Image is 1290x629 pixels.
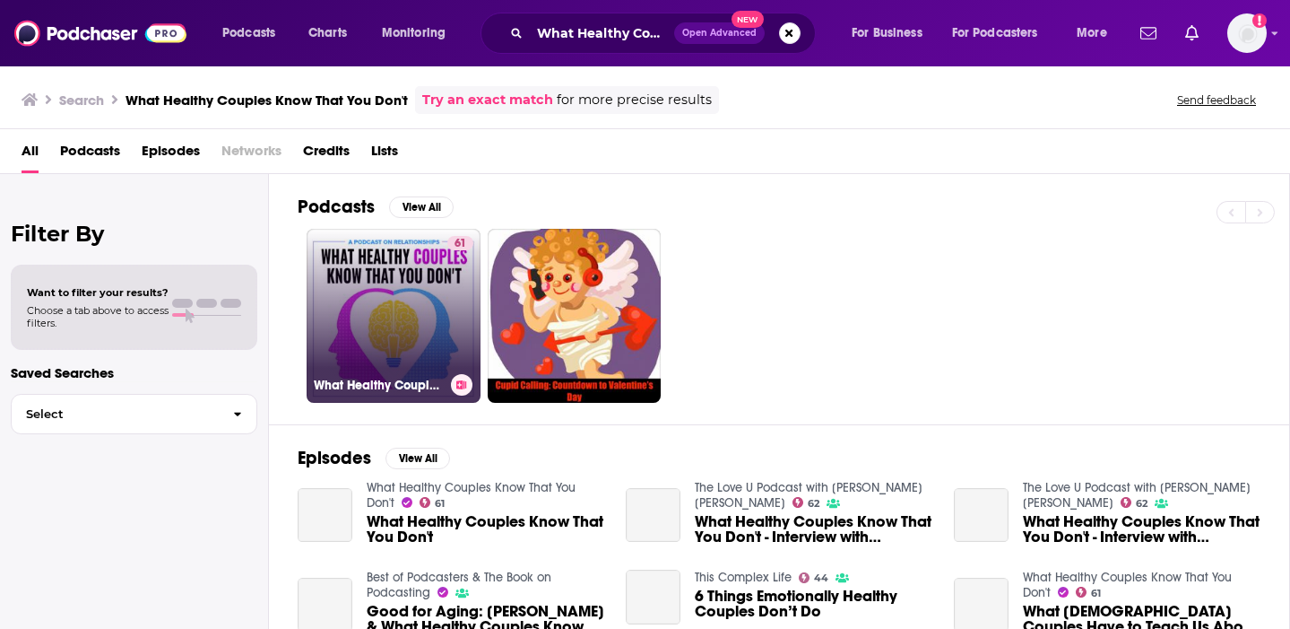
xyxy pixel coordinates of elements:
a: What Healthy Couples Know That You Don't - Interview with Rhoda Mills Sommer [695,514,932,545]
button: open menu [1064,19,1130,48]
button: Open AdvancedNew [674,22,765,44]
button: open menu [210,19,299,48]
a: EpisodesView All [298,447,450,469]
a: The Love U Podcast with Evan Marc Katz [695,480,922,511]
a: What Healthy Couples Know That You Don't [367,514,604,545]
h3: What Healthy Couples Know That You Don't [314,378,444,393]
a: 61 [1076,587,1102,598]
h2: Filter By [11,221,257,247]
span: Logged in as megcassidy [1227,13,1267,53]
span: Monitoring [382,21,446,46]
a: PodcastsView All [298,196,454,218]
a: 44 [799,572,829,583]
a: Podcasts [60,136,120,173]
span: Want to filter your results? [27,286,169,299]
span: Open Advanced [682,29,757,38]
span: Choose a tab above to access filters. [27,304,169,329]
a: All [22,136,39,173]
a: Lists [371,136,398,173]
span: Charts [308,21,347,46]
a: What Healthy Couples Know That You Don't - Interview with Rhoda Mills Sommer [1023,514,1260,545]
span: More [1077,21,1107,46]
h2: Episodes [298,447,371,469]
button: Send feedback [1172,92,1261,108]
span: Select [12,408,219,420]
a: Credits [303,136,350,173]
a: 6 Things Emotionally Healthy Couples Don’t Do [695,589,932,619]
a: 6 Things Emotionally Healthy Couples Don’t Do [626,570,680,625]
a: Best of Podcasters & The Book on Podcasting [367,570,551,600]
a: 61What Healthy Couples Know That You Don't [307,229,481,403]
button: open menu [940,19,1064,48]
button: open menu [369,19,469,48]
a: What Healthy Couples Know That You Don't [1023,570,1232,600]
img: User Profile [1227,13,1267,53]
span: Networks [221,136,281,173]
span: What Healthy Couples Know That You Don't - Interview with [PERSON_NAME] [695,514,932,545]
a: 61 [447,236,473,250]
span: 61 [435,500,445,508]
span: What Healthy Couples Know That You Don't - Interview with [PERSON_NAME] [1023,514,1260,545]
span: For Business [852,21,922,46]
div: Search podcasts, credits, & more... [498,13,833,54]
a: Charts [297,19,358,48]
button: Select [11,394,257,434]
img: Podchaser - Follow, Share and Rate Podcasts [14,16,186,50]
button: View All [385,448,450,469]
span: New [732,11,764,28]
h2: Podcasts [298,196,375,218]
span: 62 [808,500,819,508]
a: Try an exact match [422,90,553,110]
a: What Healthy Couples Know That You Don't [298,488,352,543]
span: 44 [814,574,828,582]
svg: Add a profile image [1252,13,1267,28]
a: 62 [1121,497,1148,508]
button: Show profile menu [1227,13,1267,53]
input: Search podcasts, credits, & more... [530,19,674,48]
a: Episodes [142,136,200,173]
a: Show notifications dropdown [1133,18,1164,48]
a: This Complex Life [695,570,792,585]
a: What Healthy Couples Know That You Don't - Interview with Rhoda Mills Sommer [954,488,1009,543]
a: What Healthy Couples Know That You Don't [367,480,576,511]
a: 61 [420,497,446,508]
span: For Podcasters [952,21,1038,46]
h3: Search [59,92,104,109]
h3: What Healthy Couples Know That You Don't [126,92,408,109]
p: Saved Searches [11,364,257,381]
a: What Healthy Couples Know That You Don't - Interview with Rhoda Mills Sommer [626,488,680,543]
span: 62 [1136,500,1147,508]
span: 61 [455,235,466,253]
button: open menu [839,19,945,48]
span: 61 [1091,590,1101,598]
button: View All [389,197,454,218]
a: Show notifications dropdown [1178,18,1206,48]
span: Podcasts [222,21,275,46]
a: The Love U Podcast with Evan Marc Katz [1023,480,1251,511]
a: 62 [792,497,820,508]
span: for more precise results [557,90,712,110]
